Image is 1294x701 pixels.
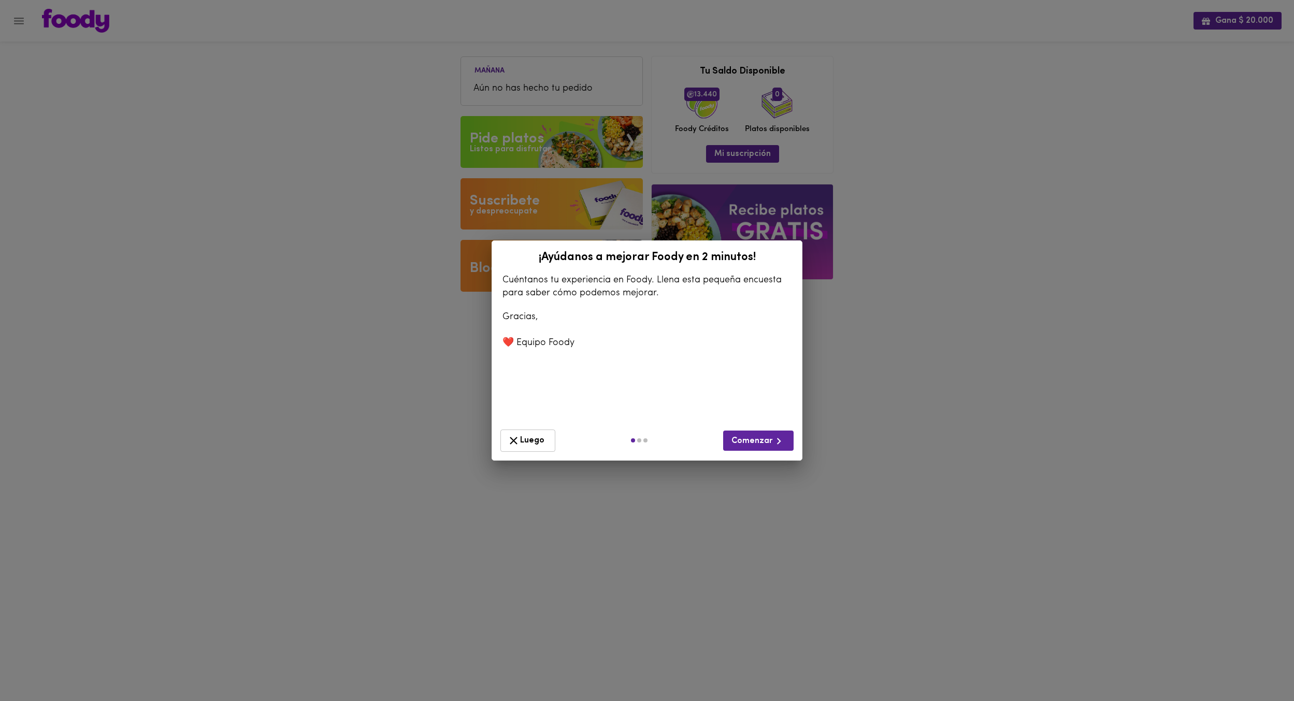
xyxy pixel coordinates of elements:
[502,274,792,300] p: Cuéntanos tu experiencia en Foody. Llena esta pequeña encuesta para saber cómo podemos mejorar.
[502,311,792,350] p: Gracias, ❤️ Equipo Foody
[1234,641,1284,691] iframe: Messagebird Livechat Widget
[731,435,785,448] span: Comenzar
[497,251,797,264] h2: ¡Ayúdanos a mejorar Foody en 2 minutos!
[500,430,555,452] button: Luego
[723,431,794,451] button: Comenzar
[507,434,549,447] span: Luego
